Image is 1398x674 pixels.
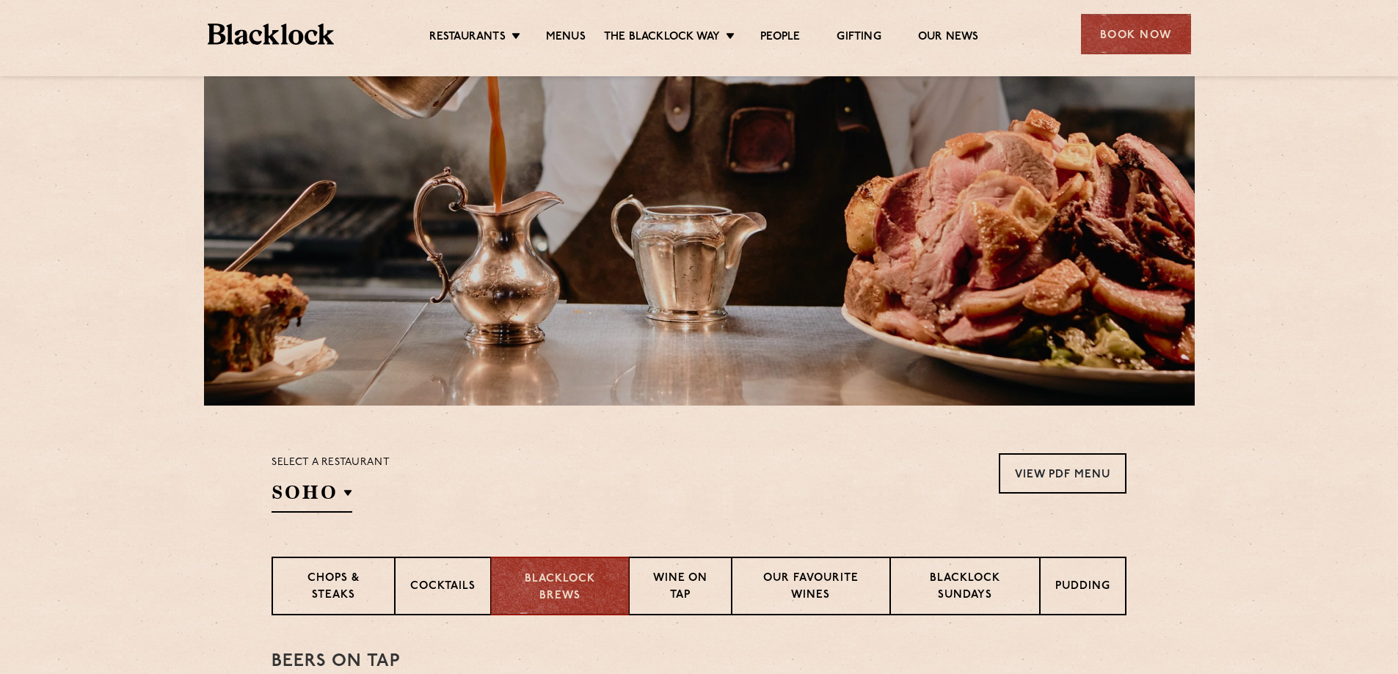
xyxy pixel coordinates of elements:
a: Our News [918,30,979,46]
p: Cocktails [410,579,476,597]
a: People [760,30,800,46]
a: Menus [546,30,586,46]
p: Select a restaurant [272,453,390,472]
div: Book Now [1081,14,1191,54]
p: Chops & Steaks [288,571,379,605]
h3: Beers on tap [272,652,1126,671]
a: Restaurants [429,30,506,46]
h2: SOHO [272,480,352,513]
a: Gifting [837,30,881,46]
img: BL_Textured_Logo-footer-cropped.svg [208,23,335,45]
p: Our favourite wines [747,571,874,605]
p: Pudding [1055,579,1110,597]
p: Blacklock Brews [506,571,614,604]
p: Blacklock Sundays [906,571,1024,605]
p: Wine on Tap [644,571,716,605]
a: The Blacklock Way [604,30,720,46]
a: View PDF Menu [999,453,1126,494]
